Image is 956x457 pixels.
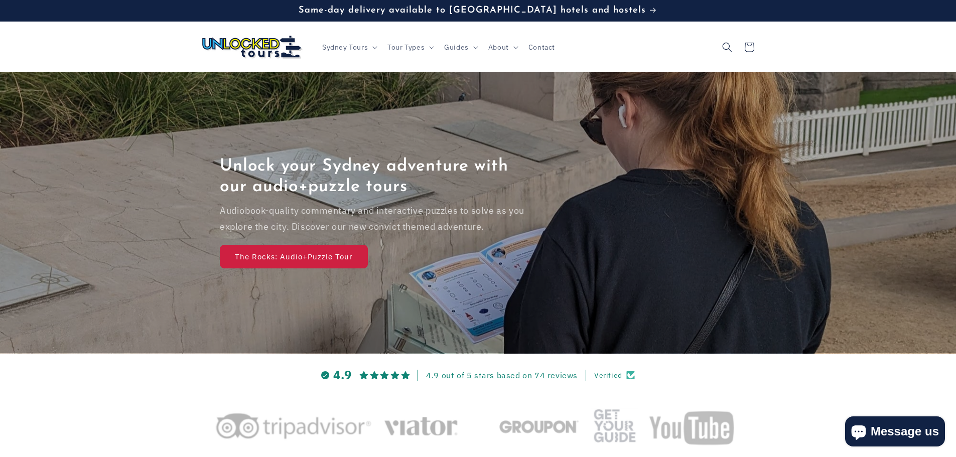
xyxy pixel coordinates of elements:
a: 4.9 out of 5 stars based on 74 reviews [426,370,578,380]
span: Guides [444,43,469,52]
summary: About [482,37,522,58]
summary: Tour Types [381,37,438,58]
h2: Unlock your Sydney adventure with our audio+puzzle tours [220,157,526,198]
summary: Search [716,36,738,58]
span: Sydney Tours [322,43,368,52]
span: Same-day delivery available to [GEOGRAPHIC_DATA] hotels and hostels [299,6,646,15]
summary: Guides [438,37,482,58]
a: Contact [522,37,561,58]
span: Tour Types [387,43,425,52]
span: About [488,43,509,52]
a: 4.9 4.9 out of 5 stars based on 74 reviewsVerified [202,367,754,383]
summary: Sydney Tours [316,37,381,58]
span: Contact [528,43,555,52]
a: The Rocks: Audio+Puzzle Tour [220,245,368,269]
p: Audiobook-quality commentary and interactive puzzles to solve as you explore the city. Discover o... [220,203,526,235]
a: Unlocked Tours [198,32,306,62]
inbox-online-store-chat: Shopify online store chat [842,416,948,449]
img: Unlocked Tours [202,36,303,59]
